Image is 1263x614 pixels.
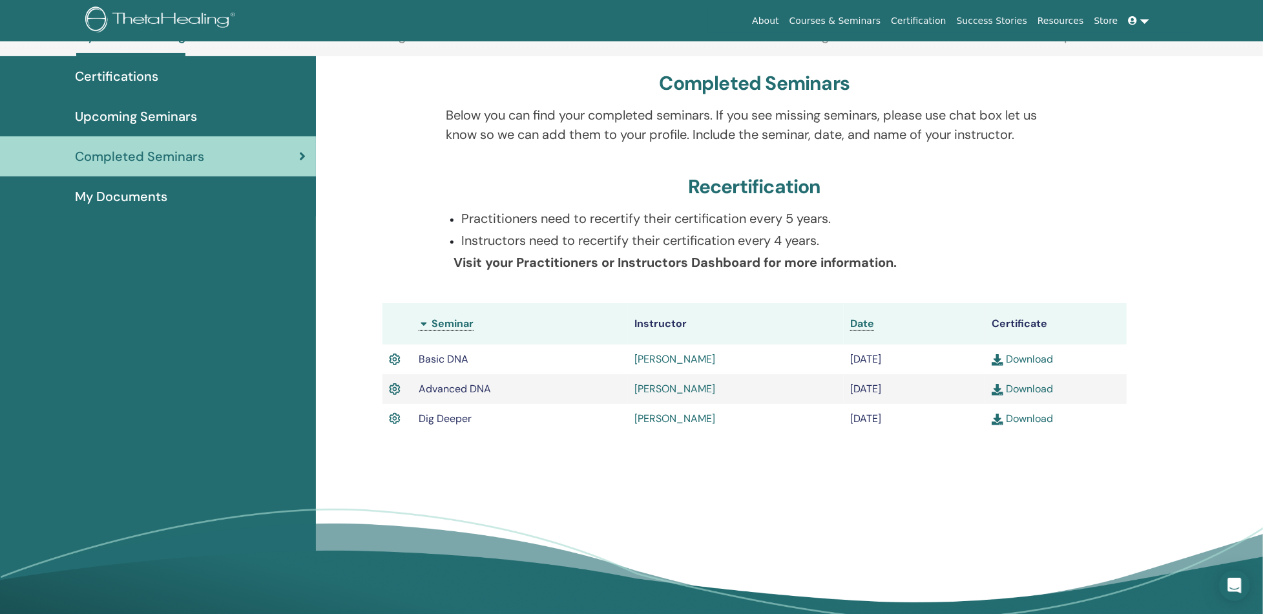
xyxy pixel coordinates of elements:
[660,72,850,95] h3: Completed Seminars
[985,303,1127,344] th: Certificate
[992,384,1003,396] img: download.svg
[628,303,844,344] th: Instructor
[75,147,204,166] span: Completed Seminars
[634,382,715,396] a: [PERSON_NAME]
[844,404,985,434] td: [DATE]
[952,9,1032,33] a: Success Stories
[1219,570,1250,601] div: Open Intercom Messenger
[76,28,185,56] a: My ThetaLearning
[992,382,1053,396] a: Download
[75,107,197,126] span: Upcoming Seminars
[446,105,1063,144] p: Below you can find your completed seminars. If you see missing seminars, please use chat box let ...
[634,412,715,425] a: [PERSON_NAME]
[419,352,468,366] span: Basic DNA
[1089,9,1123,33] a: Store
[389,410,401,427] img: Active Certificate
[992,412,1053,425] a: Download
[389,381,401,397] img: Active Certificate
[75,187,167,206] span: My Documents
[1032,9,1089,33] a: Resources
[454,254,897,271] b: Visit your Practitioners or Instructors Dashboard for more information.
[75,67,158,86] span: Certifications
[419,382,491,396] span: Advanced DNA
[419,412,472,425] span: Dig Deeper
[784,9,886,33] a: Courses & Seminars
[747,9,784,33] a: About
[389,351,401,368] img: Active Certificate
[850,317,874,331] a: Date
[844,344,985,374] td: [DATE]
[634,352,715,366] a: [PERSON_NAME]
[844,374,985,404] td: [DATE]
[886,9,951,33] a: Certification
[850,317,874,330] span: Date
[461,231,1063,250] p: Instructors need to recertify their certification every 4 years.
[992,352,1053,366] a: Download
[461,209,1063,228] p: Practitioners need to recertify their certification every 5 years.
[992,354,1003,366] img: download.svg
[992,414,1003,425] img: download.svg
[85,6,240,36] img: logo.png
[688,175,821,198] h3: Recertification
